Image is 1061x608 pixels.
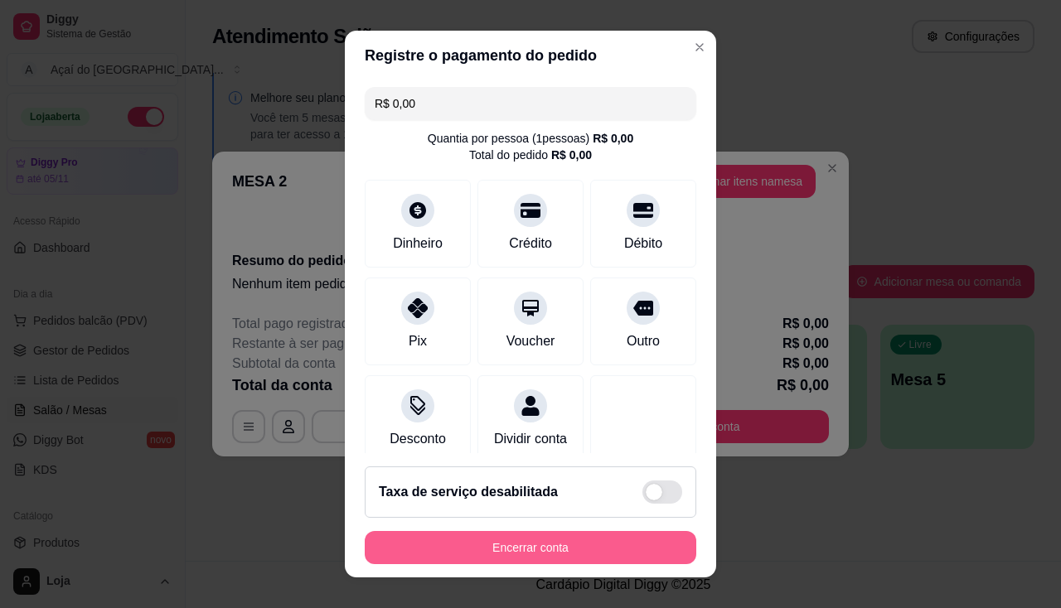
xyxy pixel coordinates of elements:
div: Desconto [390,429,446,449]
div: Débito [624,234,662,253]
div: Dividir conta [494,429,567,449]
header: Registre o pagamento do pedido [345,31,716,80]
button: Encerrar conta [365,531,696,564]
div: Dinheiro [393,234,443,253]
input: Ex.: hambúrguer de cordeiro [375,87,686,120]
div: Pix [409,331,427,351]
div: Crédito [509,234,552,253]
div: R$ 0,00 [551,147,592,163]
div: Outro [627,331,660,351]
div: R$ 0,00 [593,130,633,147]
button: Close [686,34,713,60]
h2: Taxa de serviço desabilitada [379,482,558,502]
div: Total do pedido [469,147,592,163]
div: Quantia por pessoa ( 1 pessoas) [428,130,633,147]
div: Voucher [506,331,555,351]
